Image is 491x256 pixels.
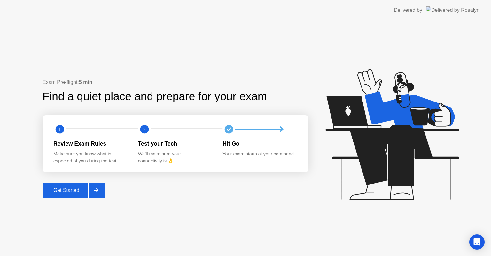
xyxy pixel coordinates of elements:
div: Delivered by [394,6,422,14]
div: Open Intercom Messenger [469,234,485,250]
b: 5 min [79,79,92,85]
div: We’ll make sure your connectivity is 👌 [138,151,213,164]
text: 1 [58,126,61,132]
img: Delivered by Rosalyn [426,6,479,14]
div: Your exam starts at your command [222,151,297,158]
div: Exam Pre-flight: [43,79,308,86]
div: Review Exam Rules [53,139,128,148]
div: Test your Tech [138,139,213,148]
div: Hit Go [222,139,297,148]
button: Get Started [43,183,105,198]
div: Make sure you know what is expected of you during the test. [53,151,128,164]
div: Get Started [44,187,88,193]
text: 2 [143,126,146,132]
div: Find a quiet place and prepare for your exam [43,88,268,105]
